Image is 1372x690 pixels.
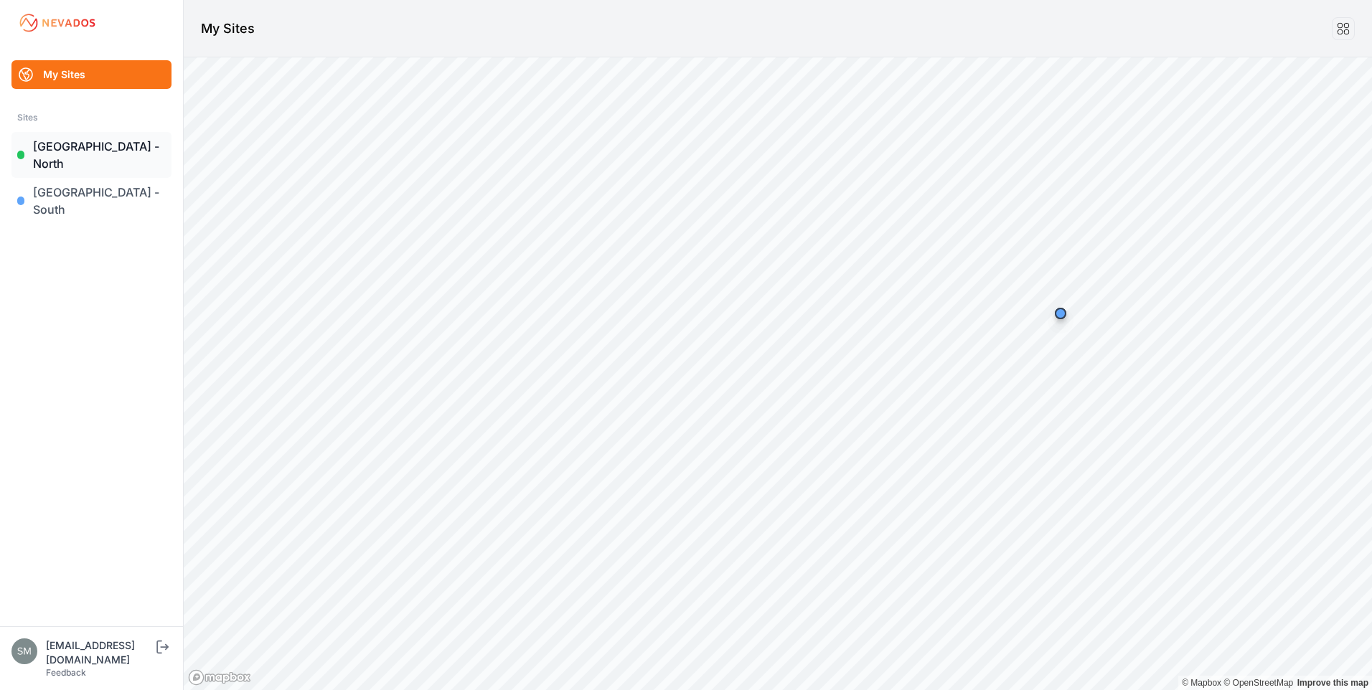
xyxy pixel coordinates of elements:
[188,669,251,686] a: Mapbox logo
[17,109,166,126] div: Sites
[1223,678,1293,688] a: OpenStreetMap
[46,638,154,667] div: [EMAIL_ADDRESS][DOMAIN_NAME]
[17,11,98,34] img: Nevados
[11,60,171,89] a: My Sites
[201,19,255,39] h1: My Sites
[184,57,1372,690] canvas: Map
[1297,678,1368,688] a: Map feedback
[1182,678,1221,688] a: Mapbox
[11,178,171,224] a: [GEOGRAPHIC_DATA] - South
[11,638,37,664] img: smishra@gspp.com
[1046,299,1075,328] div: Map marker
[46,667,86,678] a: Feedback
[11,132,171,178] a: [GEOGRAPHIC_DATA] - North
